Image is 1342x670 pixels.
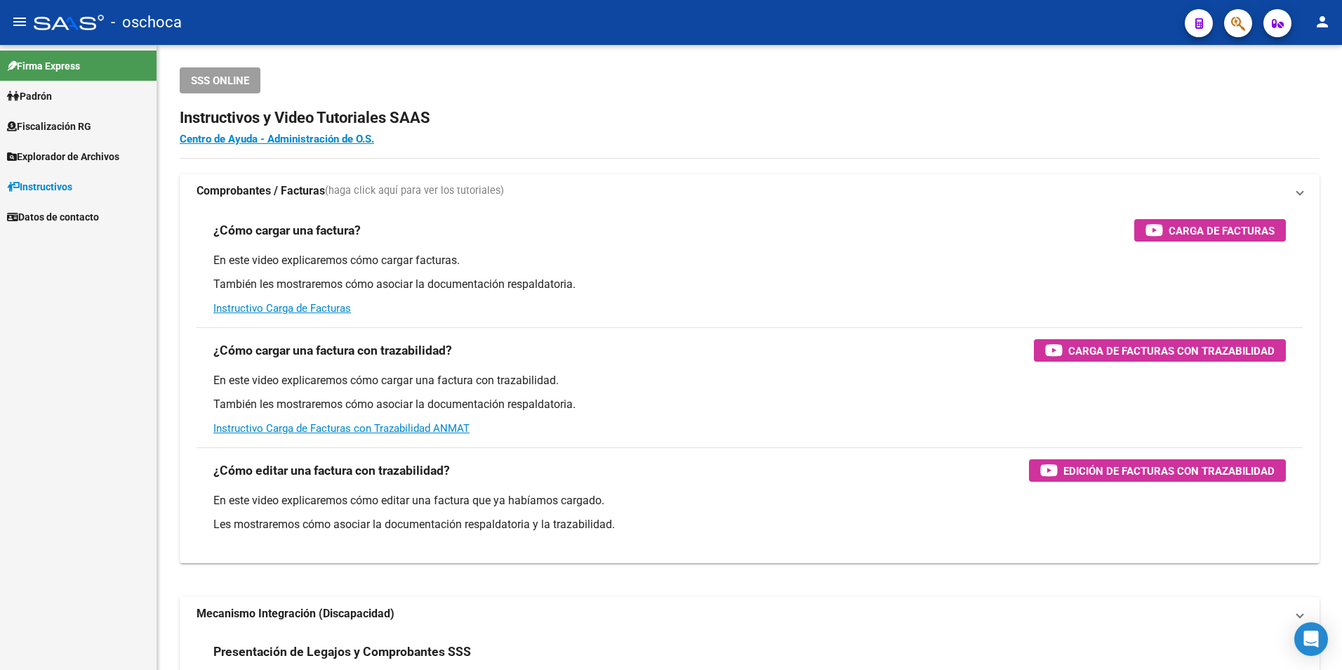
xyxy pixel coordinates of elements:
div: Comprobantes / Facturas(haga click aquí para ver los tutoriales) [180,208,1320,563]
p: Les mostraremos cómo asociar la documentación respaldatoria y la trazabilidad. [213,517,1286,532]
mat-expansion-panel-header: Mecanismo Integración (Discapacidad) [180,597,1320,631]
span: Explorador de Archivos [7,149,119,164]
span: Carga de Facturas [1169,222,1275,239]
span: Instructivos [7,179,72,195]
h3: Presentación de Legajos y Comprobantes SSS [213,642,471,662]
p: En este video explicaremos cómo cargar una factura con trazabilidad. [213,373,1286,388]
a: Instructivo Carga de Facturas con Trazabilidad ANMAT [213,422,470,435]
strong: Mecanismo Integración (Discapacidad) [197,606,394,622]
span: Carga de Facturas con Trazabilidad [1068,342,1275,360]
button: Carga de Facturas con Trazabilidad [1034,339,1286,362]
h3: ¿Cómo editar una factura con trazabilidad? [213,461,450,480]
span: SSS ONLINE [191,74,249,87]
strong: Comprobantes / Facturas [197,183,325,199]
span: Fiscalización RG [7,119,91,134]
p: En este video explicaremos cómo editar una factura que ya habíamos cargado. [213,493,1286,508]
p: También les mostraremos cómo asociar la documentación respaldatoria. [213,277,1286,292]
span: Edición de Facturas con Trazabilidad [1063,462,1275,480]
span: Firma Express [7,58,80,74]
a: Instructivo Carga de Facturas [213,302,351,315]
h2: Instructivos y Video Tutoriales SAAS [180,105,1320,131]
p: También les mostraremos cómo asociar la documentación respaldatoria. [213,397,1286,412]
mat-icon: menu [11,13,28,30]
mat-icon: person [1314,13,1331,30]
span: (haga click aquí para ver los tutoriales) [325,183,504,199]
span: Padrón [7,88,52,104]
span: Datos de contacto [7,209,99,225]
p: En este video explicaremos cómo cargar facturas. [213,253,1286,268]
button: Edición de Facturas con Trazabilidad [1029,459,1286,482]
div: Open Intercom Messenger [1294,622,1328,656]
h3: ¿Cómo cargar una factura? [213,221,361,240]
button: SSS ONLINE [180,67,260,93]
h3: ¿Cómo cargar una factura con trazabilidad? [213,341,452,360]
mat-expansion-panel-header: Comprobantes / Facturas(haga click aquí para ver los tutoriales) [180,174,1320,208]
a: Centro de Ayuda - Administración de O.S. [180,133,374,145]
span: - oschoca [111,7,182,38]
button: Carga de Facturas [1134,219,1286,242]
